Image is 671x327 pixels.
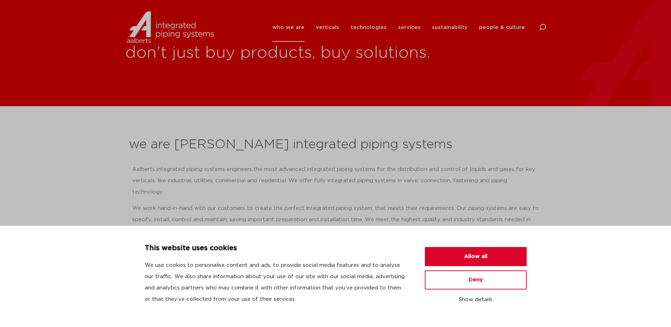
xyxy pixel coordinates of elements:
[145,243,408,254] p: This website uses cookies
[132,164,539,198] p: Aalberts integrated piping systems engineers the most advanced integrated piping systems for the ...
[272,13,525,42] nav: Menu
[145,260,408,305] p: We use cookies to personalise content and ads, to provide social media features and to analyse ou...
[432,13,468,42] a: sustainability
[398,13,421,42] a: services
[351,13,387,42] a: technologies
[316,13,339,42] a: verticals
[425,270,527,289] button: Deny
[425,247,527,266] button: Allow all
[129,136,543,153] h2: we are [PERSON_NAME] integrated piping systems
[479,13,525,42] a: people & culture
[132,203,539,237] p: We work hand-in-hand with our customers to create the perfect integrated piping system, that meet...
[425,294,527,306] button: Show details
[272,13,305,42] a: who we are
